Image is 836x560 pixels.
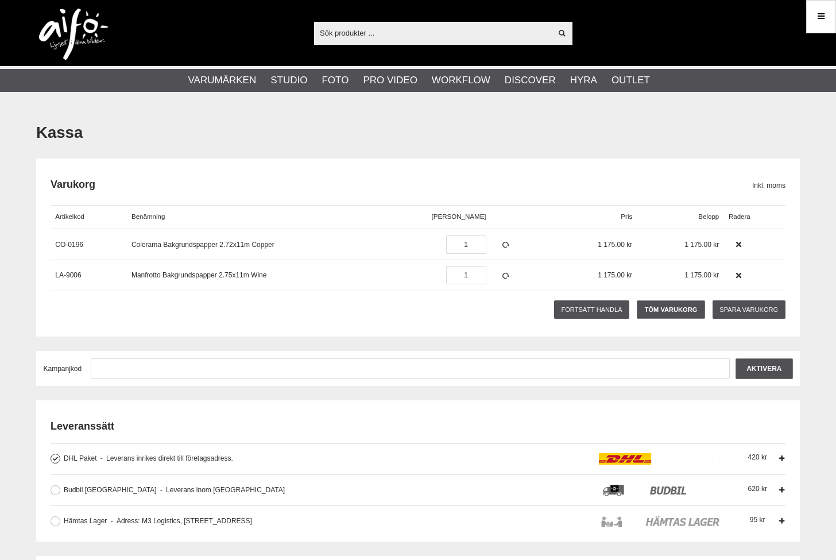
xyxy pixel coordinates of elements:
input: Sök produkter ... [314,24,551,41]
span: Leverans inrikes direkt till företagsadress. [100,454,233,462]
span: 620 [748,485,767,493]
a: Outlet [611,73,650,88]
img: icon_dhl.png [599,453,723,465]
a: Spara varukorg [713,300,785,319]
a: LA-9006 [55,271,81,279]
a: Discover [505,73,556,88]
h2: Leveranssätt [51,419,785,434]
span: Artikelkod [55,213,84,220]
span: Belopp [698,213,719,220]
span: Hämtas Lager [64,517,107,525]
a: Studio [270,73,307,88]
span: [PERSON_NAME] [432,213,486,220]
a: Foto [322,73,349,88]
a: Fortsätt handla [554,300,630,319]
input: Aktivera [736,358,792,379]
span: Pris [621,213,632,220]
a: Workflow [432,73,490,88]
a: Pro Video [363,73,417,88]
span: Leverans inom [GEOGRAPHIC_DATA] [160,486,285,494]
span: Adress: M3 Logistics, [STREET_ADDRESS] [111,517,252,525]
a: Varumärken [188,73,257,88]
img: logo.png [39,9,108,60]
img: icon_budbil_logo.png [599,485,723,496]
a: Manfrotto Bakgrundspapper 2.75x11m Wine [131,271,266,279]
h2: Varukorg [51,177,752,192]
a: CO-0196 [55,241,83,249]
a: Colorama Bakgrundspapper 2.72x11m Copper [131,241,274,249]
span: Inkl. moms [752,180,785,191]
span: 1 175.00 [684,271,711,279]
span: Kampanjkod [44,365,82,373]
span: 95 [750,516,765,524]
a: Hyra [570,73,597,88]
span: 1 175.00 [598,271,625,279]
span: Radera [729,213,750,220]
span: 420 [748,453,767,461]
h1: Kassa [36,122,800,144]
span: DHL Paket [64,454,97,462]
span: 1 175.00 [684,241,711,249]
span: Budbil [GEOGRAPHIC_DATA] [64,486,157,494]
span: 1 175.00 [598,241,625,249]
a: Töm varukorg [637,300,705,319]
img: icon_lager_logo.png [599,516,723,527]
span: Benämning [131,213,165,220]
